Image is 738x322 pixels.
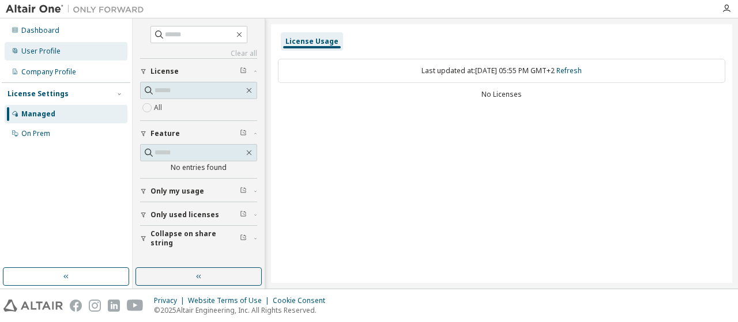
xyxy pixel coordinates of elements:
[278,59,725,83] div: Last updated at: [DATE] 05:55 PM GMT+2
[21,129,50,138] div: On Prem
[6,3,150,15] img: Altair One
[21,109,55,119] div: Managed
[140,163,257,172] div: No entries found
[240,234,247,243] span: Clear filter
[150,229,240,248] span: Collapse on share string
[140,179,257,204] button: Only my usage
[278,90,725,99] div: No Licenses
[154,101,164,115] label: All
[140,202,257,228] button: Only used licenses
[150,187,204,196] span: Only my usage
[140,59,257,84] button: License
[154,305,332,315] p: © 2025 Altair Engineering, Inc. All Rights Reserved.
[89,300,101,312] img: instagram.svg
[285,37,338,46] div: License Usage
[7,89,69,99] div: License Settings
[240,187,247,196] span: Clear filter
[240,129,247,138] span: Clear filter
[70,300,82,312] img: facebook.svg
[240,67,247,76] span: Clear filter
[21,47,61,56] div: User Profile
[556,66,582,75] a: Refresh
[188,296,273,305] div: Website Terms of Use
[154,296,188,305] div: Privacy
[3,300,63,312] img: altair_logo.svg
[108,300,120,312] img: linkedin.svg
[127,300,144,312] img: youtube.svg
[150,210,219,219] span: Only used licenses
[140,49,257,58] a: Clear all
[140,121,257,146] button: Feature
[21,26,59,35] div: Dashboard
[140,226,257,251] button: Collapse on share string
[21,67,76,77] div: Company Profile
[150,129,180,138] span: Feature
[150,67,179,76] span: License
[240,210,247,219] span: Clear filter
[273,296,332,305] div: Cookie Consent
